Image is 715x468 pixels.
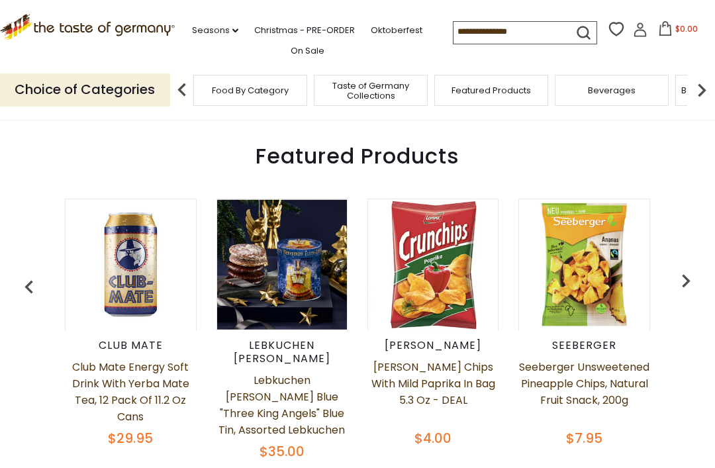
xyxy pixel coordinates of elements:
img: previous arrow [673,267,699,294]
img: next arrow [689,77,715,103]
img: previous arrow [169,77,195,103]
div: Lebkuchen [PERSON_NAME] [216,339,348,365]
a: Beverages [588,85,636,95]
a: Lebkuchen [PERSON_NAME] Blue "Three King Angels" Blue Tin, Assorted Lebkuchen [216,372,348,438]
img: Lorenz Crunch Chips with Mild Paprika in Bag 5.3 oz - DEAL [368,200,498,330]
img: Seeberger Unsweetened Pineapple Chips, Natural Fruit Snack, 200g [519,200,649,330]
img: Lebkuchen Schmidt Blue [217,200,347,330]
a: Oktoberfest [371,23,422,38]
div: $35.00 [216,442,348,461]
a: Club Mate Energy Soft Drink with Yerba Mate Tea, 12 pack of 11.2 oz cans [65,359,196,425]
a: Seasons [192,23,238,38]
div: $7.95 [518,428,649,448]
span: $0.00 [675,23,698,34]
button: $0.00 [650,21,706,41]
a: Christmas - PRE-ORDER [254,23,355,38]
a: Featured Products [452,85,531,95]
a: Food By Category [212,85,289,95]
div: $4.00 [367,428,499,448]
div: Club Mate [65,339,196,352]
a: Taste of Germany Collections [318,81,424,101]
div: $29.95 [65,428,196,448]
div: [PERSON_NAME] [367,339,499,352]
a: On Sale [291,44,324,58]
a: Seeberger Unsweetened Pineapple Chips, Natural Fruit Snack, 200g [518,359,649,425]
img: Club Mate Energy Soft Drink with Yerba Mate Tea, 12 pack of 11.2 oz cans [66,200,195,330]
a: [PERSON_NAME] Chips with Mild Paprika in Bag 5.3 oz - DEAL [367,359,499,425]
div: Seeberger [518,339,649,352]
img: previous arrow [16,274,42,301]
